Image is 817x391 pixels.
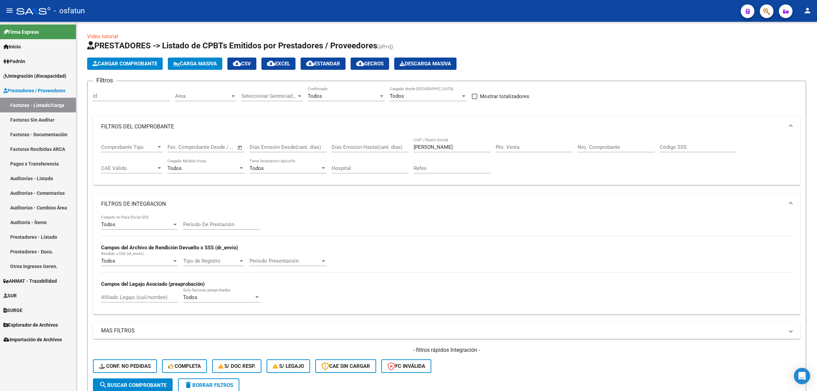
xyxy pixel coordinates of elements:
[267,359,310,373] button: S/ legajo
[233,61,251,67] span: CSV
[173,61,217,67] span: Carga Masiva
[241,93,297,99] span: Seleccionar Gerenciador
[803,6,812,15] mat-icon: person
[99,363,151,369] span: Conf. no pedidas
[267,59,275,67] mat-icon: cloud_download
[168,363,201,369] span: Completa
[93,346,800,354] h4: - filtros rápidos Integración -
[93,359,157,373] button: Conf. no pedidas
[377,43,393,50] span: (alt+q)
[175,93,230,99] span: Area
[3,58,25,65] span: Padrón
[301,58,346,70] button: Estandar
[315,359,376,373] button: CAE SIN CARGAR
[273,363,304,369] span: S/ legajo
[93,323,800,339] mat-expansion-panel-header: MAS FILTROS
[306,59,314,67] mat-icon: cloud_download
[794,368,810,384] div: Open Intercom Messenger
[93,76,116,85] h3: Filtros
[168,58,222,70] button: Carga Masiva
[99,381,107,389] mat-icon: search
[184,382,233,388] span: Borrar Filtros
[236,144,244,152] button: Open calendar
[101,327,784,334] mat-panel-title: MAS FILTROS
[184,381,192,389] mat-icon: delete
[99,382,166,388] span: Buscar Comprobante
[394,58,456,70] app-download-masive: Descarga masiva de comprobantes (adjuntos)
[87,33,118,40] a: Video tutorial
[400,61,451,67] span: Descarga Masiva
[3,87,65,94] span: Prestadores / Proveedores
[162,359,207,373] button: Completa
[250,165,264,171] span: Todos
[101,245,238,251] strong: Campos del Archivo de Rendición Devuelto x SSS (dr_envio)
[93,138,800,185] div: FILTROS DEL COMPROBANTE
[356,59,364,67] mat-icon: cloud_download
[3,307,22,314] span: SURGE
[250,258,320,264] span: Período Presentación
[356,61,384,67] span: Gecros
[87,41,377,50] span: PRESTADORES -> Listado de CPBTs Emitidos por Prestadores / Proveedores
[93,61,157,67] span: Cargar Comprobante
[3,72,66,80] span: Integración (discapacidad)
[321,363,370,369] span: CAE SIN CARGAR
[233,59,241,67] mat-icon: cloud_download
[227,58,256,70] button: CSV
[3,43,21,50] span: Inicio
[87,58,163,70] button: Cargar Comprobante
[54,3,85,18] span: - osfatun
[3,28,39,36] span: Firma Express
[93,193,800,215] mat-expansion-panel-header: FILTROS DE INTEGRACION
[101,281,205,287] strong: Campos del Legajo Asociado (preaprobación)
[394,58,456,70] button: Descarga Masiva
[3,277,57,285] span: ANMAT - Trazabilidad
[306,61,340,67] span: Estandar
[101,221,115,228] span: Todos
[93,215,800,314] div: FILTROS DE INTEGRACION
[390,93,404,99] span: Todos
[218,363,256,369] span: S/ Doc Resp.
[308,93,322,99] span: Todos
[480,92,529,100] span: Mostrar totalizadores
[261,58,295,70] button: EXCEL
[212,359,262,373] button: S/ Doc Resp.
[201,144,234,150] input: Fecha fin
[3,292,17,299] span: SUR
[93,116,800,138] mat-expansion-panel-header: FILTROS DEL COMPROBANTE
[5,6,14,15] mat-icon: menu
[167,144,195,150] input: Fecha inicio
[101,123,784,130] mat-panel-title: FILTROS DEL COMPROBANTE
[101,258,115,264] span: Todos
[101,165,156,171] span: CAE Válido
[3,321,58,329] span: Explorador de Archivos
[381,359,431,373] button: FC Inválida
[267,61,290,67] span: EXCEL
[3,336,62,343] span: Importación de Archivos
[183,294,197,300] span: Todos
[351,58,389,70] button: Gecros
[183,258,238,264] span: Tipo de Registro
[101,200,784,208] mat-panel-title: FILTROS DE INTEGRACION
[167,165,182,171] span: Todos
[101,144,156,150] span: Comprobante Tipo
[387,363,425,369] span: FC Inválida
